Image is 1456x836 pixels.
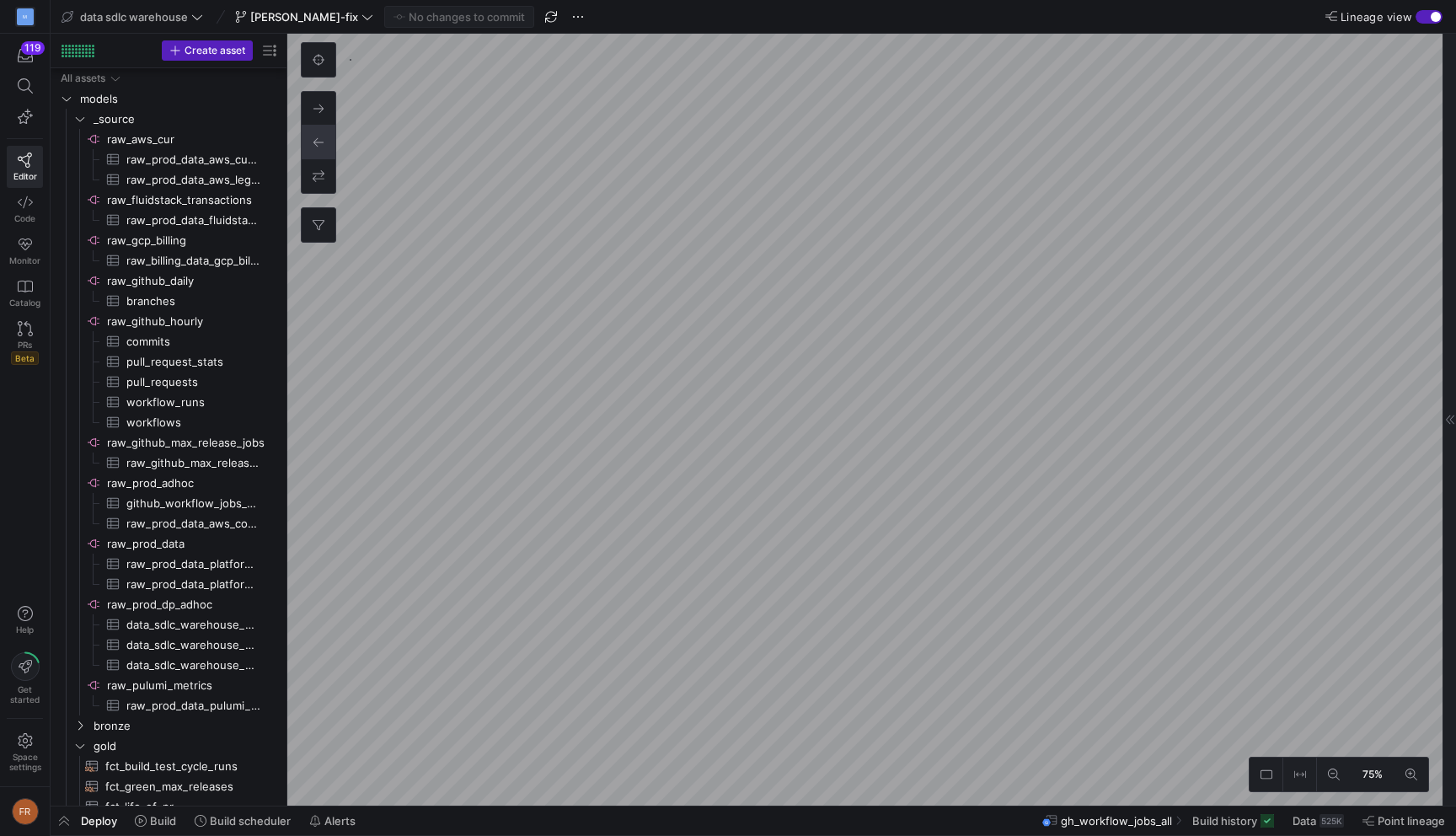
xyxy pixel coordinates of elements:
[57,594,280,614] div: Press SPACE to select this row.
[7,314,43,372] a: PRsBeta
[126,514,260,533] span: raw_prod_data_aws_cost_usage_report​​​​​​​​​
[57,675,280,695] div: Press SPACE to select this row.
[57,190,280,210] a: raw_fluidstack_transactions​​​​​​​​
[7,646,43,711] button: Getstarted
[57,715,280,736] div: Press SPACE to select this row.
[9,255,40,265] span: Monitor
[57,533,280,554] div: Press SPACE to select this row.
[107,271,277,291] span: raw_github_daily​​​​​​​​
[1319,814,1344,828] div: 525K
[57,311,280,331] div: Press SPACE to select this row.
[107,534,277,554] span: raw_prod_data​​​​​​​​
[57,392,280,412] div: Press SPACE to select this row.
[57,412,280,432] a: workflows​​​​​​​​​
[7,272,43,314] a: Catalog
[57,655,280,675] a: data_sdlc_warehouse_main_source__raw_github_wfj__workflow_jobs_[DEMOGRAPHIC_DATA]​​​​​​​​​
[57,149,280,169] div: Press SPACE to select this row.
[57,493,280,513] div: Press SPACE to select this row.
[57,190,280,210] div: Press SPACE to select this row.
[57,695,280,715] div: Press SPACE to select this row.
[57,392,280,412] a: workflow_runs​​​​​​​​​
[80,89,277,109] span: models
[7,188,43,230] a: Code
[126,615,260,635] span: data_sdlc_warehouse_main_source__raw_github_hourly__workflow_runs_temp​​​​​​​​​
[107,474,277,493] span: raw_prod_adhoc​​​​​​​​
[57,736,280,756] div: Press SPACE to select this row.
[126,656,260,675] span: data_sdlc_warehouse_main_source__raw_github_wfj__workflow_jobs_[DEMOGRAPHIC_DATA]​​​​​​​​​
[107,130,277,149] span: raw_aws_cur​​​​​​​​
[7,40,43,71] button: 119
[57,513,280,533] a: raw_prod_data_aws_cost_usage_report​​​​​​​​​
[10,684,40,705] span: Get started
[57,271,280,291] div: Press SPACE to select this row.
[11,351,39,365] span: Beta
[126,332,260,351] span: commits​​​​​​​​​
[57,695,280,715] a: raw_prod_data_pulumi_metrics​​​​​​​​​
[302,807,363,835] button: Alerts
[126,555,260,574] span: raw_prod_data_platformeng_headcount_materialized​​​​​​​​​
[107,231,277,250] span: raw_gcp_billing​​​​​​​​
[57,432,280,453] a: raw_github_max_release_jobs​​​​​​​​
[57,109,280,129] div: Press SPACE to select this row.
[57,493,280,513] a: github_workflow_jobs_backfill​​​​​​​​​
[107,676,277,695] span: raw_pulumi_metrics​​​​​​​​
[57,776,280,796] div: Press SPACE to select this row.
[126,372,260,392] span: pull_requests​​​​​​​​​
[126,150,260,169] span: raw_prod_data_aws_cur_2023_10_onward​​​​​​​​​
[13,171,37,181] span: Editor
[21,41,45,55] div: 119
[57,250,280,271] a: raw_billing_data_gcp_billing_export_resource_v1_0136B7_ABD1FF_EAA217​​​​​​​​​
[57,149,280,169] a: raw_prod_data_aws_cur_2023_10_onward​​​​​​​​​
[57,432,280,453] div: Press SPACE to select this row.
[57,513,280,533] div: Press SPACE to select this row.
[162,40,253,61] button: Create asset
[231,6,377,28] button: [PERSON_NAME]-fix
[14,624,35,635] span: Help
[57,351,280,372] a: pull_request_stats​​​​​​​​​
[57,533,280,554] a: raw_prod_data​​​​​​​​
[7,726,43,780] a: Spacesettings
[126,352,260,372] span: pull_request_stats​​​​​​​​​
[57,614,280,635] a: data_sdlc_warehouse_main_source__raw_github_hourly__workflow_runs_temp​​​​​​​​​
[57,453,280,473] a: raw_github_max_release_jobs​​​​​​​​​
[105,757,260,776] span: fct_build_test_cycle_runs​​​​​​​​​​
[57,776,280,796] a: fct_green_max_releases​​​​​​​​​​
[126,413,260,432] span: workflows​​​​​​​​​
[107,190,277,210] span: raw_fluidstack_transactions​​​​​​​​
[187,807,298,835] button: Build scheduler
[126,251,260,271] span: raw_billing_data_gcp_billing_export_resource_v1_0136B7_ABD1FF_EAA217​​​​​​​​​
[57,210,280,230] div: Press SPACE to select this row.
[324,814,356,828] span: Alerts
[57,756,280,776] a: fct_build_test_cycle_runs​​​​​​​​​​
[126,170,260,190] span: raw_prod_data_aws_legacy_cur_2022_05_onward​​​​​​​​​
[57,68,280,88] div: Press SPACE to select this row.
[57,372,280,392] div: Press SPACE to select this row.
[1341,10,1412,24] span: Lineage view
[105,797,260,817] span: fct_life_of_pr​​​​​​​​​​
[57,351,280,372] div: Press SPACE to select this row.
[57,412,280,432] div: Press SPACE to select this row.
[57,129,280,149] a: raw_aws_cur​​​​​​​​
[150,814,176,828] span: Build
[57,230,280,250] div: Press SPACE to select this row.
[57,311,280,331] a: raw_github_hourly​​​​​​​​
[7,146,43,188] a: Editor
[1355,807,1453,835] button: Point lineage
[57,6,207,28] button: data sdlc warehouse
[57,655,280,675] div: Press SPACE to select this row.
[7,230,43,272] a: Monitor
[94,716,277,736] span: bronze
[57,331,280,351] a: commits​​​​​​​​​
[57,250,280,271] div: Press SPACE to select this row.
[1351,758,1394,791] button: 75%
[1185,807,1282,835] button: Build history
[12,798,39,825] div: FR
[126,696,260,715] span: raw_prod_data_pulumi_metrics​​​​​​​​​
[57,291,280,311] div: Press SPACE to select this row.
[107,312,277,331] span: raw_github_hourly​​​​​​​​
[1378,814,1445,828] span: Point lineage
[18,340,32,350] span: PRs
[17,8,34,25] div: M
[57,554,280,574] div: Press SPACE to select this row.
[250,10,358,24] span: [PERSON_NAME]-fix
